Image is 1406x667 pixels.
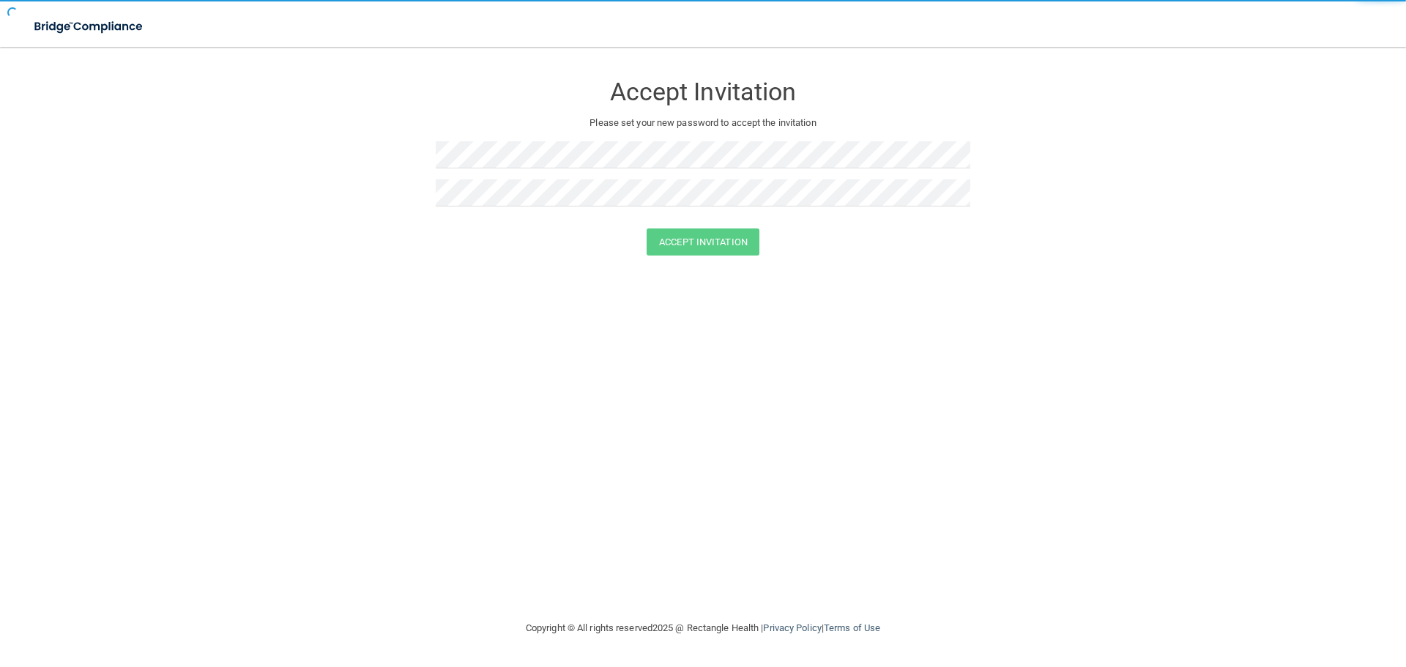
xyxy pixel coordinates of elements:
a: Privacy Policy [763,622,821,633]
div: Copyright © All rights reserved 2025 @ Rectangle Health | | [436,605,970,652]
p: Please set your new password to accept the invitation [447,114,959,132]
button: Accept Invitation [647,228,759,256]
h3: Accept Invitation [436,78,970,105]
img: bridge_compliance_login_screen.278c3ca4.svg [22,12,157,42]
a: Terms of Use [824,622,880,633]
